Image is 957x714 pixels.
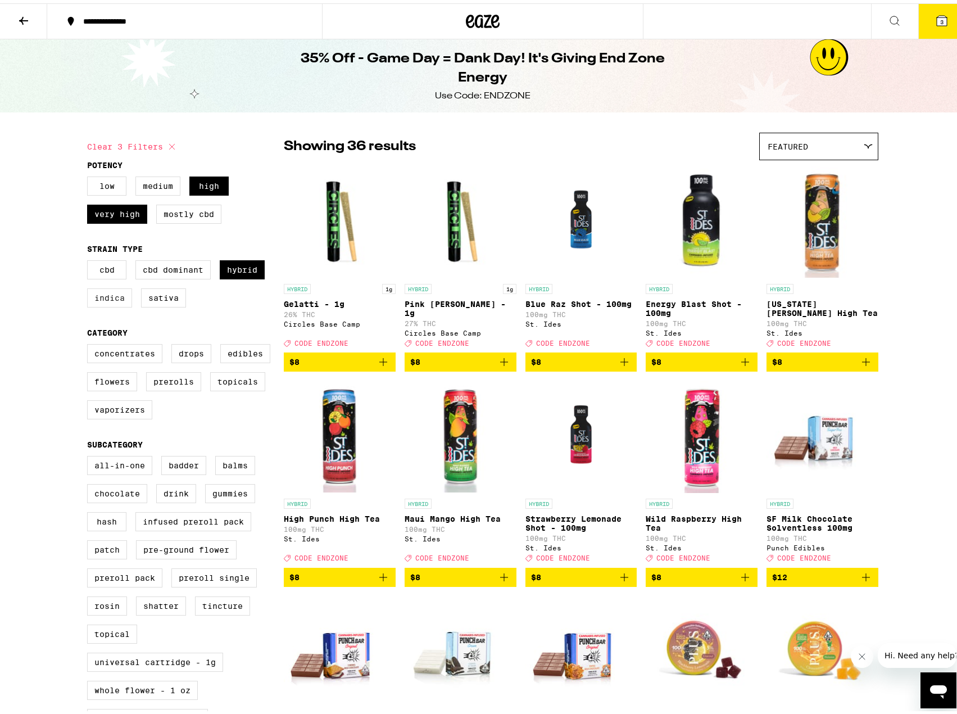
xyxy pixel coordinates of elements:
label: Medium [135,173,180,192]
img: Punch Edibles - S'mores Milk Chocolate [284,593,396,705]
label: Shatter [136,593,186,612]
label: CBD [87,257,126,276]
label: Drops [171,341,211,360]
legend: Potency [87,157,123,166]
div: Circles Base Camp [284,317,396,324]
button: Add to bag [766,349,878,368]
a: Open page for Gelatti - 1g from Circles Base Camp [284,162,396,349]
p: HYBRID [525,281,552,291]
span: CODE ENDZONE [777,336,831,344]
img: St. Ides - Maui Mango High Tea [405,377,516,490]
label: Sativa [141,285,186,304]
p: 1g [382,281,396,291]
p: Showing 36 results [284,134,416,153]
label: Preroll Pack [87,565,162,584]
div: St. Ides [646,541,758,548]
span: $8 [289,354,300,363]
label: Hash [87,509,126,528]
iframe: Button to launch messaging window [920,669,956,705]
p: Gelatti - 1g [284,296,396,305]
label: Hybrid [220,257,265,276]
img: Punch Edibles - Toffee Milk Chocolate [525,593,637,705]
label: CBD Dominant [135,257,211,276]
p: 27% THC [405,317,516,324]
legend: Strain Type [87,241,143,250]
button: Add to bag [405,349,516,368]
label: Mostly CBD [156,201,221,220]
img: Punch Edibles - SF Milk Chocolate Solventless 100mg [766,377,878,490]
img: St. Ides - Blue Raz Shot - 100mg [525,162,637,275]
div: St. Ides [525,317,637,324]
span: 3 [940,15,944,22]
p: HYBRID [405,281,432,291]
legend: Subcategory [87,437,143,446]
p: High Punch High Tea [284,511,396,520]
button: Add to bag [646,564,758,584]
p: 100mg THC [646,317,758,324]
button: Add to bag [405,564,516,584]
p: Wild Raspberry High Tea [646,511,758,529]
p: HYBRID [284,281,311,291]
a: Open page for Strawberry Lemonade Shot - 100mg from St. Ides [525,377,637,564]
label: Topical [87,621,137,640]
button: Add to bag [525,349,637,368]
p: 26% THC [284,308,396,315]
img: PLUS - Blackberry Lemonade CLASSIC Gummies [646,593,758,705]
label: Indica [87,285,132,304]
p: Energy Blast Shot - 100mg [646,296,758,314]
label: Very High [87,201,147,220]
img: St. Ides - Strawberry Lemonade Shot - 100mg [525,377,637,490]
label: Edibles [220,341,270,360]
button: Add to bag [646,349,758,368]
label: Concentrates [87,341,162,360]
span: CODE ENDZONE [777,552,831,559]
span: CODE ENDZONE [415,336,469,344]
span: CODE ENDZONE [415,552,469,559]
span: $8 [531,354,541,363]
p: HYBRID [766,495,793,505]
div: Use Code: ENDZONE [435,87,530,99]
p: 1g [503,281,516,291]
iframe: Close message [851,642,873,665]
label: Drink [156,481,196,500]
p: HYBRID [405,495,432,505]
label: Chocolate [87,481,147,500]
span: CODE ENDZONE [294,336,348,344]
label: Infused Preroll Pack [135,509,251,528]
div: St. Ides [525,541,637,548]
p: HYBRID [646,281,673,291]
img: Circles Base Camp - Gelatti - 1g [284,162,396,275]
span: $8 [531,570,541,579]
label: Preroll Single [171,565,257,584]
a: Open page for Energy Blast Shot - 100mg from St. Ides [646,162,758,349]
img: Circles Base Camp - Pink Runtz - 1g [405,162,516,275]
img: St. Ides - Wild Raspberry High Tea [646,377,758,490]
span: $8 [772,354,782,363]
span: $8 [651,354,661,363]
img: PLUS - Clementine CLASSIC Gummies [766,593,878,705]
label: Balms [215,453,255,472]
label: Flowers [87,369,137,388]
label: Low [87,173,126,192]
label: High [189,173,229,192]
label: Rosin [87,593,127,612]
div: Punch Edibles [766,541,878,548]
p: Pink [PERSON_NAME] - 1g [405,296,516,314]
p: Strawberry Lemonade Shot - 100mg [525,511,637,529]
span: $12 [772,570,787,579]
p: HYBRID [646,495,673,505]
a: Open page for Pink Runtz - 1g from Circles Base Camp [405,162,516,349]
button: Add to bag [766,564,878,584]
p: 100mg THC [525,308,637,315]
span: Hi. Need any help? [7,8,81,17]
label: Badder [161,453,206,472]
iframe: Message from company [878,640,956,665]
a: Open page for SF Milk Chocolate Solventless 100mg from Punch Edibles [766,377,878,564]
img: St. Ides - High Punch High Tea [284,377,396,490]
p: 100mg THC [766,317,878,324]
p: 100mg THC [405,522,516,530]
p: 100mg THC [284,522,396,530]
p: HYBRID [284,495,311,505]
div: St. Ides [646,326,758,333]
label: Pre-ground Flower [136,537,237,556]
